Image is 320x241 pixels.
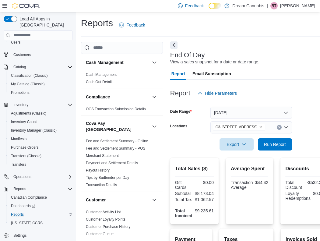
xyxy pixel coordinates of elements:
[223,138,250,151] span: Export
[205,90,237,96] span: Hide Parameters
[255,180,269,185] div: $44.42
[86,139,148,143] a: Fee and Settlement Summary - Online
[6,109,75,118] button: Adjustments (Classic)
[11,128,57,133] span: Inventory Manager (Classic)
[9,161,29,168] a: Transfers
[9,80,72,88] span: My Catalog (Classic)
[6,193,75,202] button: Canadian Compliance
[86,210,121,214] span: Customer Activity List
[86,175,129,180] span: Tips by Budtender per Day
[86,94,110,100] h3: Compliance
[11,185,72,193] span: Reports
[81,105,163,115] div: Compliance
[151,123,158,130] button: Cova Pay [GEOGRAPHIC_DATA]
[6,71,75,80] button: Classification (Classic)
[81,71,163,88] div: Cash Management
[6,88,75,97] button: Promotions
[195,208,214,213] div: $9,235.61
[6,118,75,126] button: Inventory Count
[213,124,265,130] span: C3-3000 Wellington Rd
[9,161,72,168] span: Transfers
[267,2,268,9] p: |
[258,138,292,151] button: Run Report
[86,225,131,229] a: Customer Purchase History
[86,72,117,77] span: Cash Management
[175,165,214,172] h2: Total Sales ($)
[170,59,259,65] div: View a sales snapshot for a date or date range.
[6,202,75,210] a: Dashboards
[11,221,43,225] span: [US_STATE] CCRS
[9,152,44,160] a: Transfers (Classic)
[86,168,110,172] a: Payout History
[6,210,75,219] button: Reports
[216,124,258,130] span: C3-[STREET_ADDRESS]
[192,68,231,80] span: Email Subscription
[81,137,163,191] div: Cova Pay [GEOGRAPHIC_DATA]
[6,143,75,152] button: Purchase Orders
[175,197,192,202] div: Total Tax
[9,89,32,96] a: Promotions
[86,154,119,158] a: Merchant Statement
[195,197,214,202] div: $1,062.57
[1,231,75,240] button: Settings
[9,110,49,117] a: Adjustments (Classic)
[9,118,39,126] a: Inventory Count
[86,146,145,151] a: Fee and Settlement Summary - POS
[11,51,33,58] a: Customers
[185,3,204,9] span: Feedback
[209,3,221,9] input: Dark Mode
[6,135,75,143] button: Manifests
[86,80,114,84] a: Cash Out Details
[9,135,29,143] a: Manifests
[264,141,286,147] span: Run Report
[9,144,41,151] a: Purchase Orders
[277,125,282,130] button: Clear input
[11,73,48,78] span: Classification (Classic)
[170,51,205,59] h3: End Of Day
[86,80,114,84] span: Cash Out Details
[86,107,146,111] a: OCS Transaction Submission Details
[283,125,288,130] button: Open list of options
[11,63,72,71] span: Catalog
[11,162,26,167] span: Transfers
[9,194,49,201] a: Canadian Compliance
[86,161,138,165] span: Payment and Settlement Details
[11,173,34,180] button: Operations
[86,197,106,203] h3: Customer
[86,120,149,133] button: Cova Pay [GEOGRAPHIC_DATA]
[9,152,72,160] span: Transfers (Classic)
[13,102,28,107] span: Inventory
[86,210,121,214] a: Customer Activity List
[86,59,124,66] h3: Cash Management
[6,80,75,88] button: My Catalog (Classic)
[13,233,26,238] span: Settings
[171,68,185,80] span: Report
[220,138,254,151] button: Export
[11,51,72,58] span: Customers
[13,65,26,69] span: Catalog
[6,126,75,135] button: Inventory Manager (Classic)
[11,101,72,108] span: Inventory
[9,127,59,134] a: Inventory Manager (Classic)
[170,90,190,97] h3: Report
[126,22,145,28] span: Feedback
[11,90,30,95] span: Promotions
[9,219,72,227] span: Washington CCRS
[86,161,138,165] a: Payment and Settlement Details
[6,38,75,47] button: Users
[9,127,72,134] span: Inventory Manager (Classic)
[86,107,146,112] span: OCS Transaction Submission Details
[86,139,148,144] span: Fee and Settlement Summary - Online
[9,211,26,218] a: Reports
[9,211,72,218] span: Reports
[11,119,37,124] span: Inventory Count
[259,125,262,129] button: Remove C3-3000 Wellington Rd from selection in this group
[13,174,31,179] span: Operations
[86,217,125,222] a: Customer Loyalty Points
[232,2,264,9] p: Dream Cannabis
[151,93,158,101] button: Compliance
[11,185,29,193] button: Reports
[86,232,114,236] span: Customer Queue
